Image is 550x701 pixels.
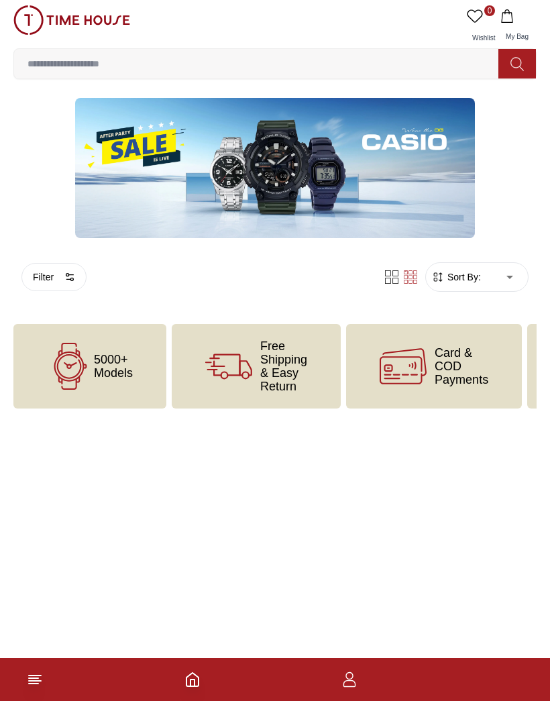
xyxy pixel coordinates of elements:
[500,33,534,40] span: My Bag
[484,5,495,16] span: 0
[431,270,481,284] button: Sort By:
[260,339,307,393] span: Free Shipping & Easy Return
[467,34,500,42] span: Wishlist
[13,5,130,35] img: ...
[445,270,481,284] span: Sort By:
[75,98,475,238] img: ...
[464,5,498,48] a: 0Wishlist
[21,263,87,291] button: Filter
[498,5,537,48] button: My Bag
[184,671,201,688] a: Home
[435,346,488,386] span: Card & COD Payments
[94,353,133,380] span: 5000+ Models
